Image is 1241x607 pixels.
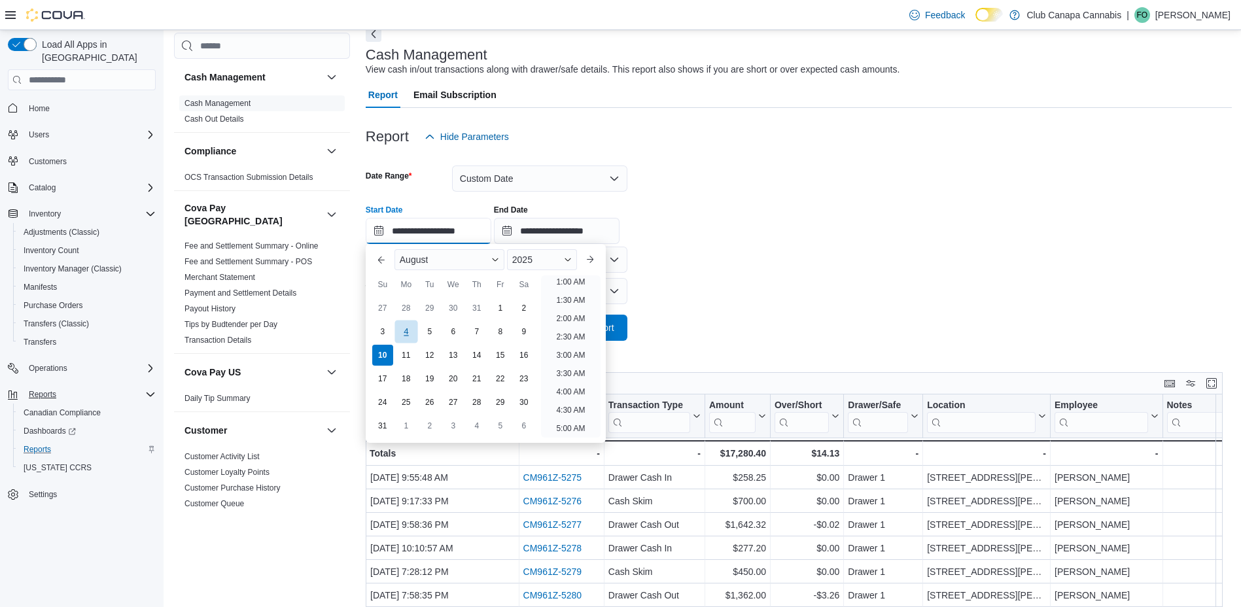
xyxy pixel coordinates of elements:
div: - [927,445,1046,461]
button: Open list of options [609,254,620,265]
div: Cash Skim [608,494,701,510]
div: August, 2025 [371,296,536,438]
div: day-20 [443,368,464,389]
input: Press the down key to open a popover containing a calendar. [494,218,620,244]
div: day-1 [490,298,511,319]
div: Amount [709,400,756,433]
div: [DATE] 10:10:57 AM [370,541,515,557]
h3: Report [366,129,409,145]
div: $700.00 [709,494,766,510]
a: Customer Activity List [184,452,260,461]
h3: Customer [184,424,227,437]
a: Transfers [18,334,61,350]
span: Inventory Count [24,245,79,256]
span: Purchase Orders [24,300,83,311]
a: Transfers (Classic) [18,316,94,332]
span: Washington CCRS [18,460,156,476]
p: Club Canapa Cannabis [1026,7,1121,23]
button: Hide Parameters [419,124,514,150]
div: [PERSON_NAME] [1055,541,1158,557]
span: Settings [24,486,156,502]
div: day-29 [419,298,440,319]
div: day-21 [466,368,487,389]
div: Tu [419,274,440,295]
button: Transfers [13,333,161,351]
div: day-31 [466,298,487,319]
div: Drawer 1 [848,494,918,510]
div: -$0.02 [775,517,839,533]
div: Mo [396,274,417,295]
div: day-28 [396,298,417,319]
span: Inventory Manager (Classic) [18,261,156,277]
button: Cova Pay [GEOGRAPHIC_DATA] [324,207,340,222]
input: Press the down key to enter a popover containing a calendar. Press the escape key to close the po... [366,218,491,244]
span: Transaction Details [184,335,251,345]
button: Drawer/Safe [848,400,918,433]
div: Drawer Cash In [608,541,701,557]
a: Settings [24,487,62,502]
div: Cash Management [174,95,350,132]
span: Customer Loyalty Points [184,467,270,477]
span: Users [24,127,156,143]
span: OCS Transaction Submission Details [184,172,313,182]
span: Inventory Count [18,243,156,258]
button: Adjustments (Classic) [13,223,161,241]
div: Notes [1166,400,1223,433]
button: Cash Management [324,69,340,85]
a: CM961Z-5279 [523,567,582,578]
div: $258.25 [709,470,766,486]
div: day-8 [490,321,511,342]
span: Feedback [925,9,965,22]
div: Amount [709,400,756,412]
div: Employee [1055,400,1147,412]
div: day-30 [514,392,534,413]
div: Drawer/Safe [848,400,908,433]
span: Settings [29,489,57,500]
button: Transfers (Classic) [13,315,161,333]
span: Canadian Compliance [18,405,156,421]
span: Reports [24,387,156,402]
div: $14.13 [775,445,839,461]
span: Dashboards [24,426,76,436]
label: End Date [494,205,528,215]
div: [DATE] 7:28:12 PM [370,564,515,580]
div: $0.00 [775,541,839,557]
a: Dashboards [13,422,161,440]
li: 5:00 AM [551,421,590,436]
button: Inventory [3,205,161,223]
a: CM961Z-5276 [523,496,582,507]
a: Customer Loyalty Points [184,468,270,477]
button: Next month [580,249,601,270]
span: Customer Activity List [184,451,260,462]
span: Transfers (Classic) [18,316,156,332]
nav: Complex example [8,93,156,538]
button: Amount [709,400,766,433]
div: Th [466,274,487,295]
button: Canadian Compliance [13,404,161,422]
span: Inventory [24,206,156,222]
li: 4:30 AM [551,402,590,418]
h3: Cova Pay [GEOGRAPHIC_DATA] [184,201,321,228]
span: Merchant Statement [184,272,255,283]
span: Daily Tip Summary [184,393,251,404]
button: Keyboard shortcuts [1162,375,1178,391]
div: day-27 [372,298,393,319]
div: day-1 [396,415,417,436]
div: $277.20 [709,541,766,557]
span: Canadian Compliance [24,408,101,418]
span: Transfers (Classic) [24,319,89,329]
div: Drawer 1 [848,470,918,486]
div: - [1055,445,1158,461]
button: Cova Pay US [184,366,321,379]
div: Customer [174,449,350,532]
span: Load All Apps in [GEOGRAPHIC_DATA] [37,38,156,64]
button: Catalog [3,179,161,197]
span: Purchase Orders [18,298,156,313]
span: Reports [29,389,56,400]
div: Cash Skim [608,564,701,580]
div: $450.00 [709,564,766,580]
span: Payout History [184,303,236,314]
div: day-13 [443,345,464,366]
a: Fee and Settlement Summary - POS [184,257,312,266]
